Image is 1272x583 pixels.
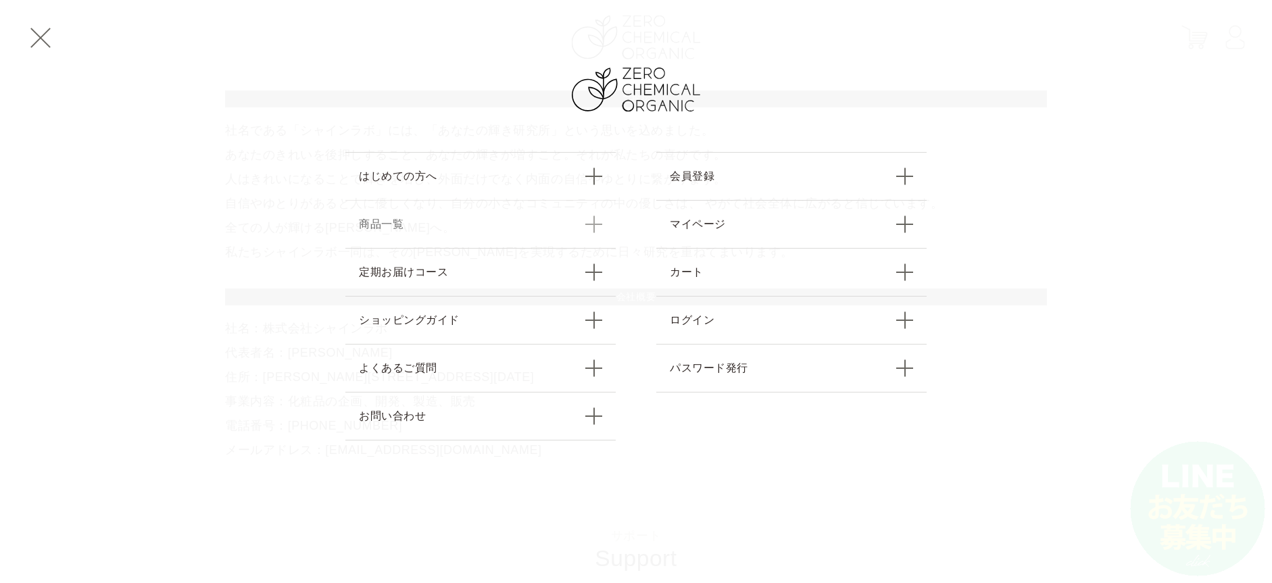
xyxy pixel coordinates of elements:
[345,248,616,296] a: 定期お届けコース
[345,296,616,344] a: ショッピングガイド
[656,200,927,248] a: マイページ
[345,152,616,200] a: はじめての方へ
[572,68,700,111] img: ZERO CHEMICAL ORGANIC
[345,392,616,440] a: お問い合わせ
[656,344,927,392] a: パスワード発行
[345,344,616,392] a: よくあるご質問
[656,248,927,296] a: カート
[656,152,927,200] a: 会員登録
[656,296,927,344] a: ログイン
[345,200,616,248] a: 商品一覧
